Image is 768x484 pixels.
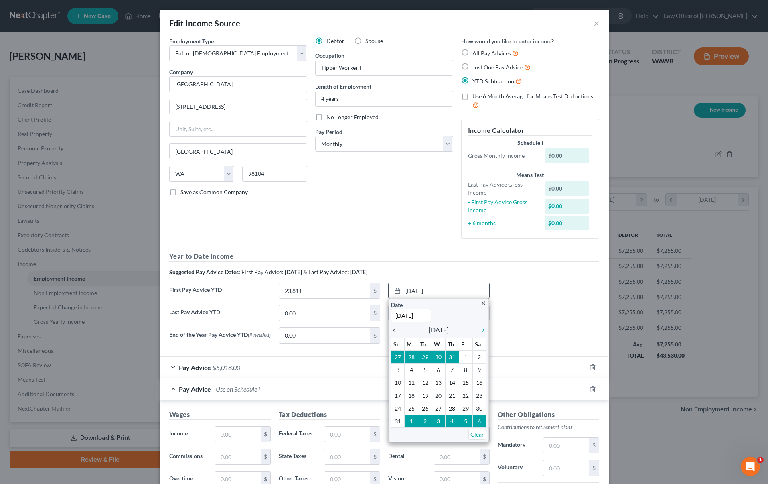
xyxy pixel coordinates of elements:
[472,415,486,428] td: 6
[315,51,344,60] label: Occupation
[324,449,370,464] input: 0.00
[169,430,188,437] span: Income
[179,385,211,393] span: Pay Advice
[434,449,479,464] input: 0.00
[370,283,380,298] div: $
[480,449,489,464] div: $
[480,298,486,307] a: close
[405,376,418,389] td: 11
[405,402,418,415] td: 25
[472,64,523,71] span: Just One Pay Advice
[169,18,241,29] div: Edit Income Source
[594,18,599,28] button: ×
[391,415,405,428] td: 31
[169,252,599,262] h5: Year to Date Income
[445,415,459,428] td: 4
[388,410,490,420] h5: Insurance Deductions
[418,389,432,402] td: 19
[391,364,405,376] td: 3
[432,376,446,389] td: 13
[459,338,472,351] th: F
[261,449,270,464] div: $
[165,305,275,327] label: Last Pay Advice YTD
[405,351,418,364] td: 28
[445,364,459,376] td: 7
[170,144,307,159] input: Enter city...
[285,268,302,275] strong: [DATE]
[279,410,380,420] h5: Tax Deductions
[464,181,541,197] div: Last Pay Advice Gross Income
[165,449,211,465] label: Commissions
[418,351,432,364] td: 29
[215,427,260,442] input: 0.00
[275,449,320,465] label: State Taxes
[459,351,472,364] td: 1
[543,460,589,476] input: 0.00
[248,331,271,338] span: (if needed)
[472,402,486,415] td: 30
[445,351,459,364] td: 31
[418,338,432,351] th: Tu
[384,426,430,442] label: Medical
[498,423,599,431] p: Contributions to retirement plans
[215,449,260,464] input: 0.00
[391,376,405,389] td: 10
[391,402,405,415] td: 24
[445,389,459,402] td: 21
[472,376,486,389] td: 16
[461,37,554,45] label: How would you like to enter income?
[543,438,589,453] input: 0.00
[391,309,431,322] input: 1/1/2013
[459,389,472,402] td: 22
[279,305,370,321] input: 0.00
[589,460,599,476] div: $
[432,351,446,364] td: 30
[405,338,418,351] th: M
[326,37,344,44] span: Debtor
[464,152,541,160] div: Gross Monthly Income
[494,460,539,476] label: Voluntary
[418,415,432,428] td: 2
[459,402,472,415] td: 29
[370,305,380,321] div: $
[279,328,370,343] input: 0.00
[445,376,459,389] td: 14
[545,216,589,230] div: $0.00
[741,457,760,476] iframe: Intercom live chat
[472,93,593,100] span: Use 6 Month Average for Means Test Deductions
[391,351,405,364] td: 27
[405,364,418,376] td: 4
[389,283,489,298] a: [DATE]
[445,402,459,415] td: 28
[468,139,592,147] div: Schedule I
[165,327,275,350] label: End of the Year Pay Advice YTD
[365,37,383,44] span: Spouse
[370,427,380,442] div: $
[432,402,446,415] td: 27
[391,327,401,334] i: chevron_left
[494,437,539,453] label: Mandatory
[545,199,589,214] div: $0.00
[589,438,599,453] div: $
[418,376,432,389] td: 12
[213,364,240,371] span: $5,018.00
[418,364,432,376] td: 5
[472,389,486,402] td: 23
[165,283,275,305] label: First Pay Advice YTD
[303,268,349,275] span: & Last Pay Advice:
[170,121,307,136] input: Unit, Suite, etc...
[326,114,379,120] span: No Longer Employed
[384,449,430,465] label: Dental
[432,364,446,376] td: 6
[432,389,446,402] td: 20
[472,364,486,376] td: 9
[316,60,453,75] input: --
[472,338,486,351] th: Sa
[545,148,589,163] div: $0.00
[261,427,270,442] div: $
[391,389,405,402] td: 17
[316,91,453,106] input: ex: 2 years
[468,171,592,179] div: Means Test
[241,268,284,275] span: First Pay Advice:
[468,126,592,136] h5: Income Calculator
